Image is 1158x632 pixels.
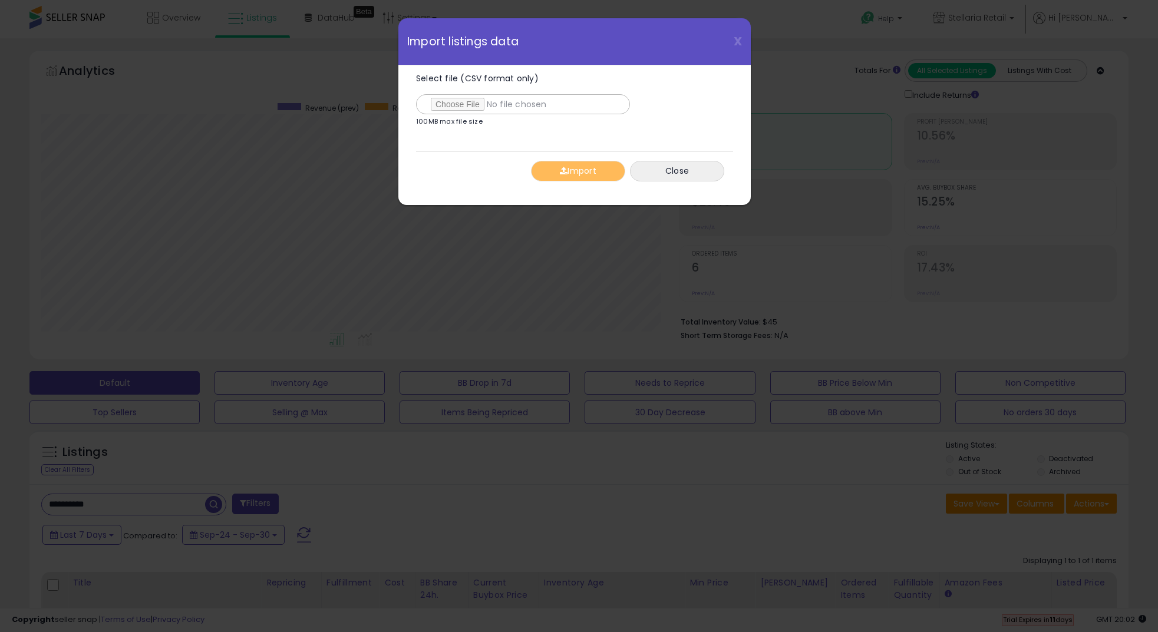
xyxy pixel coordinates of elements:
span: Import listings data [407,36,519,47]
span: Select file (CSV format only) [416,72,539,84]
span: X [734,33,742,49]
button: Import [531,161,625,181]
p: 100MB max file size [416,118,483,125]
button: Close [630,161,724,181]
